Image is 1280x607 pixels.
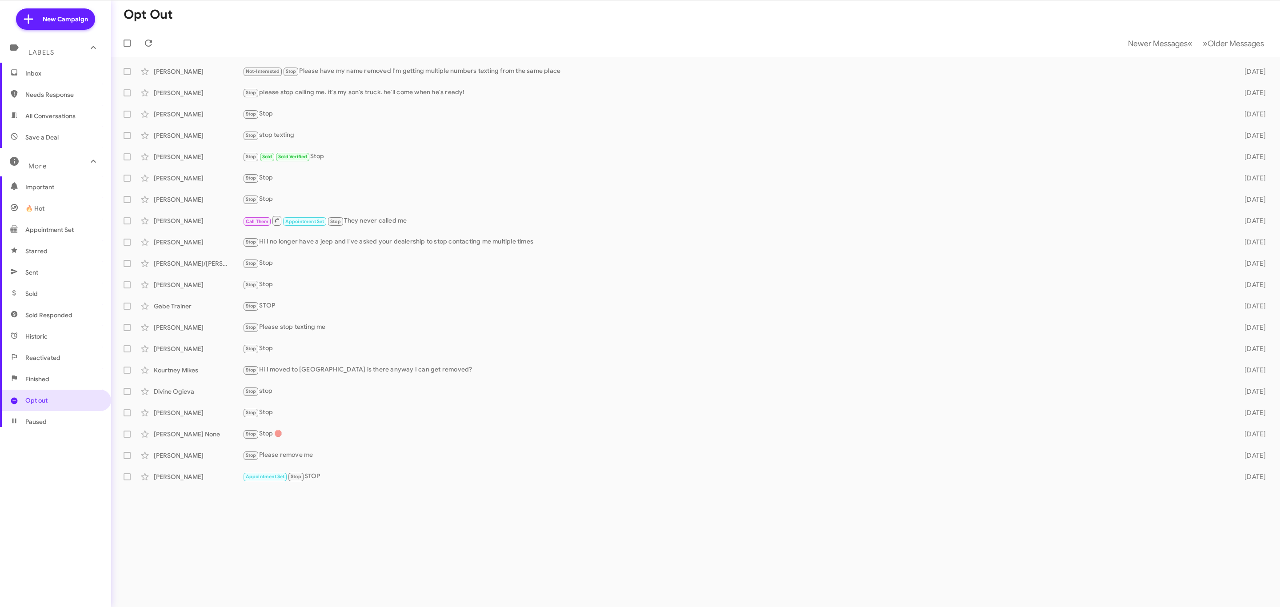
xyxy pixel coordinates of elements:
div: please stop calling me. it's my son's truck. he'll come when he's ready! [243,88,1226,98]
span: More [28,162,47,170]
span: Stop [246,452,256,458]
span: Call Them [246,219,269,224]
span: Finished [25,375,49,383]
div: [DATE] [1226,131,1273,140]
span: Appointment Set [285,219,324,224]
span: Not-Interested [246,68,280,74]
div: STOP [243,471,1226,482]
div: [PERSON_NAME] [154,451,243,460]
span: 🔥 Hot [25,204,44,213]
span: Stop [291,474,301,479]
span: Sold Verified [278,154,308,160]
span: Sold [25,289,38,298]
div: [DATE] [1226,88,1273,97]
div: Stop [243,152,1226,162]
span: Sold Responded [25,311,72,319]
div: [DATE] [1226,430,1273,439]
span: Stop [246,154,256,160]
span: Needs Response [25,90,101,99]
div: [PERSON_NAME] [154,472,243,481]
span: Labels [28,48,54,56]
span: Stop [246,346,256,351]
div: Kourtney Mikes [154,366,243,375]
div: [DATE] [1226,280,1273,289]
div: Divine Ogieva [154,387,243,396]
div: [PERSON_NAME] [154,408,243,417]
span: Newer Messages [1128,39,1188,48]
span: Stop [246,303,256,309]
span: Stop [246,90,256,96]
span: Stop [246,260,256,266]
span: New Campaign [43,15,88,24]
div: Please remove me [243,450,1226,460]
span: Stop [246,367,256,373]
span: « [1188,38,1192,49]
div: Stop [243,407,1226,418]
h1: Opt Out [124,8,173,22]
div: [DATE] [1226,110,1273,119]
span: Starred [25,247,48,256]
div: Stop [243,173,1226,183]
div: [DATE] [1226,366,1273,375]
div: Hi I no longer have a jeep and I've asked your dealership to stop contacting me multiple times [243,237,1226,247]
span: » [1203,38,1208,49]
div: [PERSON_NAME] [154,174,243,183]
span: Paused [25,417,47,426]
span: Stop [330,219,341,224]
div: [PERSON_NAME] [154,88,243,97]
span: Stop [286,68,296,74]
div: Stop [243,258,1226,268]
div: [DATE] [1226,451,1273,460]
span: Stop [246,132,256,138]
span: Save a Deal [25,133,59,142]
div: Hi I moved to [GEOGRAPHIC_DATA] is there anyway I can get removed? [243,365,1226,375]
div: [PERSON_NAME] [154,110,243,119]
span: Stop [246,239,256,245]
span: Stop [246,175,256,181]
div: [DATE] [1226,216,1273,225]
div: [DATE] [1226,323,1273,332]
div: [DATE] [1226,472,1273,481]
div: [PERSON_NAME] [154,238,243,247]
div: [PERSON_NAME] [154,67,243,76]
div: [DATE] [1226,67,1273,76]
div: [DATE] [1226,302,1273,311]
span: All Conversations [25,112,76,120]
div: stop [243,386,1226,396]
div: [PERSON_NAME] [154,216,243,225]
div: [DATE] [1226,259,1273,268]
span: Important [25,183,101,192]
div: [PERSON_NAME] [154,195,243,204]
span: Opt out [25,396,48,405]
div: [PERSON_NAME] [154,131,243,140]
div: Stop [243,343,1226,354]
div: stop texting [243,130,1226,140]
div: STOP [243,301,1226,311]
div: Stop [243,194,1226,204]
div: [DATE] [1226,387,1273,396]
div: [DATE] [1226,344,1273,353]
div: [DATE] [1226,408,1273,417]
div: Stop [243,109,1226,119]
div: [PERSON_NAME] [154,344,243,353]
span: Stop [246,111,256,117]
div: [PERSON_NAME] [154,152,243,161]
span: Stop [246,282,256,288]
span: Stop [246,388,256,394]
button: Next [1197,34,1269,52]
span: Sent [25,268,38,277]
span: Stop [246,196,256,202]
span: Inbox [25,69,101,78]
div: [DATE] [1226,195,1273,204]
span: Appointment Set [246,474,285,479]
div: Stop 🛑 [243,429,1226,439]
div: Please have my name removed I'm getting multiple numbers texting from the same place [243,66,1226,76]
div: They never called me [243,215,1226,226]
span: Appointment Set [25,225,74,234]
div: [DATE] [1226,174,1273,183]
span: Stop [246,431,256,437]
button: Previous [1123,34,1198,52]
div: [PERSON_NAME] [154,280,243,289]
div: Gabe Trainer [154,302,243,311]
span: Stop [246,410,256,415]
